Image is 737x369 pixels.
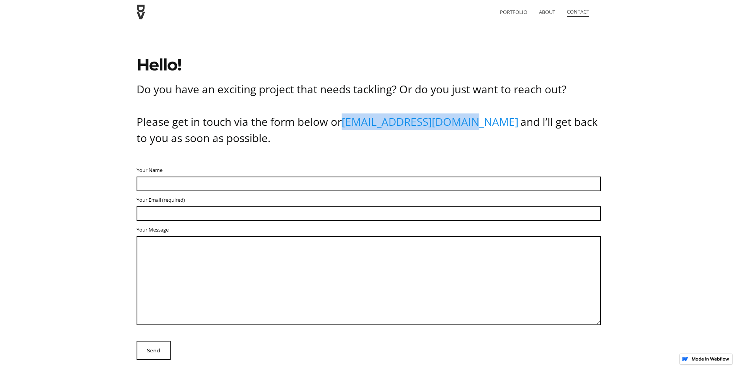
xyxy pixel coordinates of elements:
label: Your Name [137,165,601,175]
h2: Do you have an exciting project that needs tackling? Or do you just want to reach out? ‍ Please g... [137,81,601,146]
label: Your Message [137,225,601,234]
strong: Hello! [137,55,181,75]
a: Portfolio [500,7,527,17]
input: Send [137,341,171,360]
a: [EMAIL_ADDRESS][DOMAIN_NAME] [342,113,520,130]
label: Your Email (required) [137,195,601,204]
a: About [539,7,555,17]
form: Email Form [137,165,601,364]
img: Made in Webflow [691,357,729,361]
a: Contact [567,7,589,17]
